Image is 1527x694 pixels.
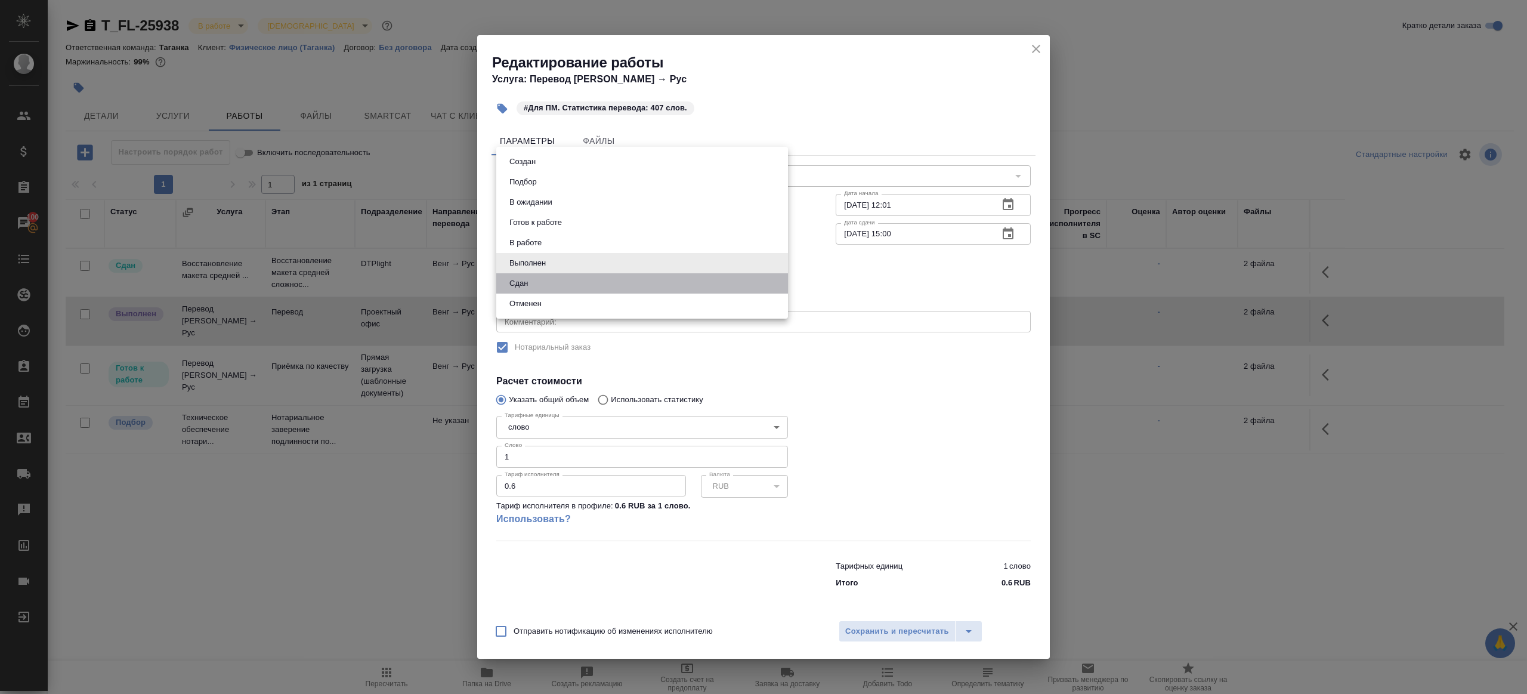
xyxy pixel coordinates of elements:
button: Готов к работе [506,216,565,229]
button: В работе [506,236,545,249]
button: Отменен [506,297,545,310]
button: Создан [506,155,539,168]
button: Выполнен [506,257,549,270]
button: В ожидании [506,196,556,209]
button: Сдан [506,277,531,290]
button: Подбор [506,175,540,189]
